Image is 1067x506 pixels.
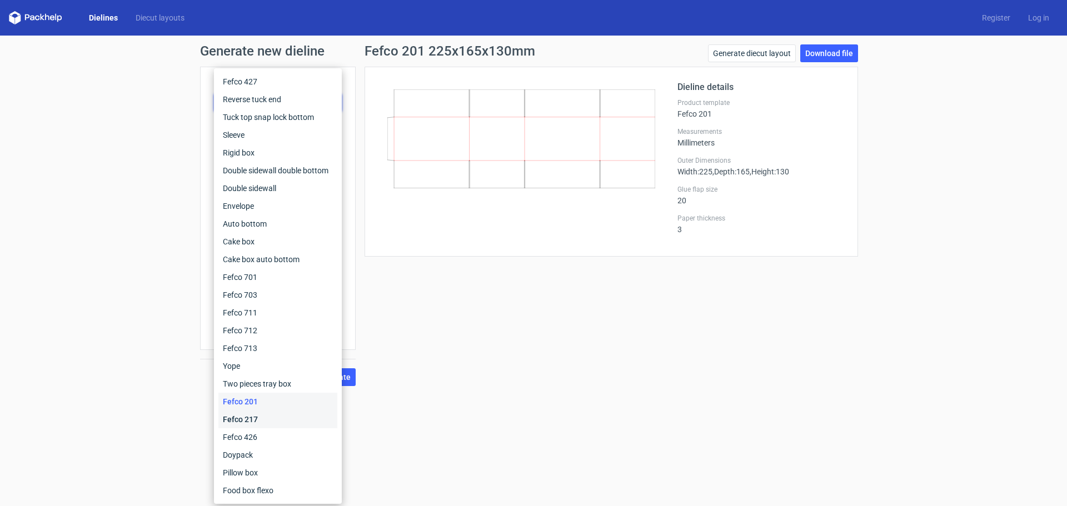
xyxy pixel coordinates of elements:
div: 20 [677,185,844,205]
div: Fefco 701 [218,268,337,286]
div: Fefco 711 [218,304,337,322]
span: , Height : 130 [750,167,789,176]
h2: Dieline details [677,81,844,94]
div: Fefco 201 [218,393,337,410]
div: Fefco 427 [218,73,337,91]
div: Fefco 217 [218,410,337,428]
div: Fefco 703 [218,286,337,304]
a: Register [973,12,1019,23]
div: Pillow box [218,464,337,482]
label: Outer Dimensions [677,156,844,165]
div: 3 [677,214,844,234]
div: Food box flexo [218,482,337,499]
div: Doypack [218,446,337,464]
h1: Generate new dieline [200,44,867,58]
div: Double sidewall [218,179,337,197]
div: Cake box [218,233,337,251]
a: Log in [1019,12,1058,23]
a: Dielines [80,12,127,23]
div: Fefco 201 [677,98,844,118]
a: Generate diecut layout [708,44,796,62]
a: Diecut layouts [127,12,193,23]
label: Glue flap size [677,185,844,194]
div: Envelope [218,197,337,215]
div: Fefco 712 [218,322,337,339]
div: Tuck top snap lock bottom [218,108,337,126]
h1: Fefco 201 225x165x130mm [365,44,535,58]
div: Auto bottom [218,215,337,233]
div: Fefco 426 [218,428,337,446]
label: Measurements [677,127,844,136]
div: Sleeve [218,126,337,144]
div: Yope [218,357,337,375]
div: Reverse tuck end [218,91,337,108]
label: Product template [677,98,844,107]
label: Paper thickness [677,214,844,223]
span: , Depth : 165 [712,167,750,176]
a: Download file [800,44,858,62]
div: Fefco 713 [218,339,337,357]
div: Millimeters [677,127,844,147]
div: Two pieces tray box [218,375,337,393]
div: Rigid box [218,144,337,162]
div: Cake box auto bottom [218,251,337,268]
span: Width : 225 [677,167,712,176]
div: Double sidewall double bottom [218,162,337,179]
